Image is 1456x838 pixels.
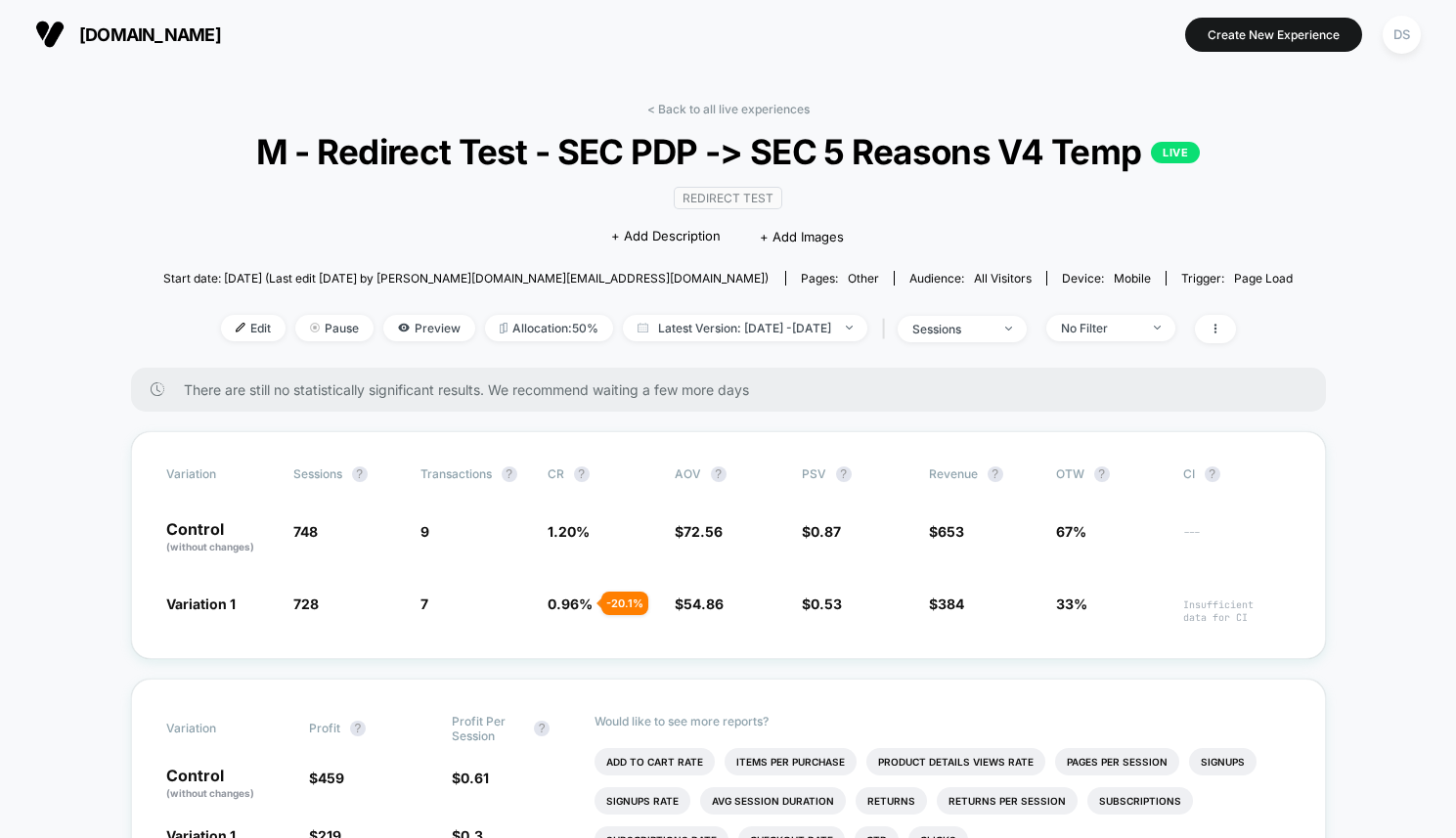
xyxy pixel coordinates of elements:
[420,466,492,481] span: Transactions
[675,523,723,540] span: $
[220,131,1237,172] span: M - Redirect Test - SEC PDP -> SEC 5 Reasons V4 Temp
[601,592,648,615] div: - 20.1 %
[638,323,648,332] img: calendar
[79,24,221,45] span: [DOMAIN_NAME]
[221,315,286,341] span: Edit
[350,721,366,736] button: ?
[383,315,475,341] span: Preview
[1183,466,1291,482] span: CI
[1205,466,1220,482] button: ?
[846,326,853,330] img: end
[929,523,964,540] span: $
[595,787,690,815] li: Signups Rate
[856,787,927,815] li: Returns
[760,229,844,244] span: + Add Images
[166,787,254,799] span: (without changes)
[711,466,727,482] button: ?
[295,315,374,341] span: Pause
[1046,271,1166,286] span: Device:
[1181,271,1293,286] div: Trigger:
[1377,15,1427,55] button: DS
[1055,748,1179,775] li: Pages Per Session
[700,787,846,815] li: Avg Session Duration
[1383,16,1421,54] div: DS
[548,466,564,481] span: CR
[420,595,428,612] span: 7
[318,770,344,786] span: 459
[647,102,810,116] a: < Back to all live experiences
[866,748,1045,775] li: Product Details Views Rate
[1056,523,1086,540] span: 67%
[611,227,721,246] span: + Add Description
[1183,598,1291,624] span: Insufficient data for CI
[929,595,964,612] span: $
[909,271,1032,286] div: Audience:
[163,271,769,286] span: Start date: [DATE] (Last edit [DATE] by [PERSON_NAME][DOMAIN_NAME][EMAIL_ADDRESS][DOMAIN_NAME])
[166,595,236,612] span: Variation 1
[988,466,1003,482] button: ?
[1094,466,1110,482] button: ?
[184,381,1287,398] span: There are still no statistically significant results. We recommend waiting a few more days
[293,466,342,481] span: Sessions
[461,770,489,786] span: 0.61
[166,521,274,554] p: Control
[675,466,701,481] span: AOV
[595,748,715,775] li: Add To Cart Rate
[309,770,344,786] span: $
[548,595,593,612] span: 0.96 %
[236,323,245,332] img: edit
[500,323,507,333] img: rebalance
[877,315,898,343] span: |
[310,323,320,332] img: end
[836,466,852,482] button: ?
[974,271,1032,286] span: All Visitors
[166,541,254,552] span: (without changes)
[534,721,550,736] button: ?
[684,595,724,612] span: 54.86
[623,315,867,341] span: Latest Version: [DATE] - [DATE]
[802,523,841,540] span: $
[452,714,524,743] span: Profit Per Session
[811,595,842,612] span: 0.53
[595,714,1290,728] p: Would like to see more reports?
[452,770,489,786] span: $
[675,595,724,612] span: $
[938,523,964,540] span: 653
[166,714,274,743] span: Variation
[420,523,429,540] span: 9
[1056,595,1087,612] span: 33%
[35,20,65,49] img: Visually logo
[574,466,590,482] button: ?
[1234,271,1293,286] span: Page Load
[309,721,340,735] span: Profit
[166,466,274,482] span: Variation
[929,466,978,481] span: Revenue
[1185,18,1362,52] button: Create New Experience
[938,595,964,612] span: 384
[352,466,368,482] button: ?
[912,322,991,336] div: sessions
[1056,466,1164,482] span: OTW
[811,523,841,540] span: 0.87
[937,787,1078,815] li: Returns Per Session
[802,595,842,612] span: $
[802,466,826,481] span: PSV
[502,466,517,482] button: ?
[848,271,879,286] span: other
[801,271,879,286] div: Pages:
[548,523,590,540] span: 1.20 %
[1005,327,1012,331] img: end
[1151,142,1200,163] p: LIVE
[684,523,723,540] span: 72.56
[293,595,319,612] span: 728
[166,768,289,801] p: Control
[1189,748,1257,775] li: Signups
[1154,326,1161,330] img: end
[1183,526,1291,554] span: ---
[1087,787,1193,815] li: Subscriptions
[1061,321,1139,335] div: No Filter
[674,187,782,209] span: Redirect Test
[485,315,613,341] span: Allocation: 50%
[725,748,857,775] li: Items Per Purchase
[293,523,318,540] span: 748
